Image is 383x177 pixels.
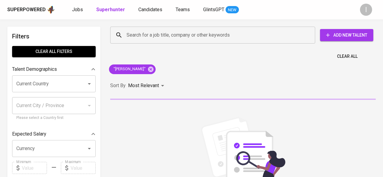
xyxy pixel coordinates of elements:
[320,29,373,41] button: Add New Talent
[12,66,57,73] p: Talent Demographics
[138,6,163,14] a: Candidates
[109,66,149,72] span: "[PERSON_NAME]"
[12,128,96,140] div: Expected Salary
[128,82,159,89] p: Most Relevant
[203,7,224,12] span: GlintsGPT
[85,144,94,153] button: Open
[16,115,91,121] p: Please select a Country first
[128,80,166,91] div: Most Relevant
[72,6,84,14] a: Jobs
[47,5,55,14] img: app logo
[337,53,358,60] span: Clear All
[325,31,368,39] span: Add New Talent
[176,7,190,12] span: Teams
[335,51,360,62] button: Clear All
[96,6,126,14] a: Superhunter
[17,48,91,55] span: Clear All filters
[12,63,96,75] div: Talent Demographics
[226,7,239,13] span: NEW
[71,162,96,174] input: Value
[7,6,46,13] div: Superpowered
[22,162,47,174] input: Value
[110,82,126,89] p: Sort By
[138,7,162,12] span: Candidates
[7,5,55,14] a: Superpoweredapp logo
[85,80,94,88] button: Open
[360,4,372,16] div: I
[176,6,191,14] a: Teams
[96,7,125,12] b: Superhunter
[12,31,96,41] h6: Filters
[12,46,96,57] button: Clear All filters
[72,7,83,12] span: Jobs
[203,6,239,14] a: GlintsGPT NEW
[109,64,156,74] div: "[PERSON_NAME]"
[12,130,46,138] p: Expected Salary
